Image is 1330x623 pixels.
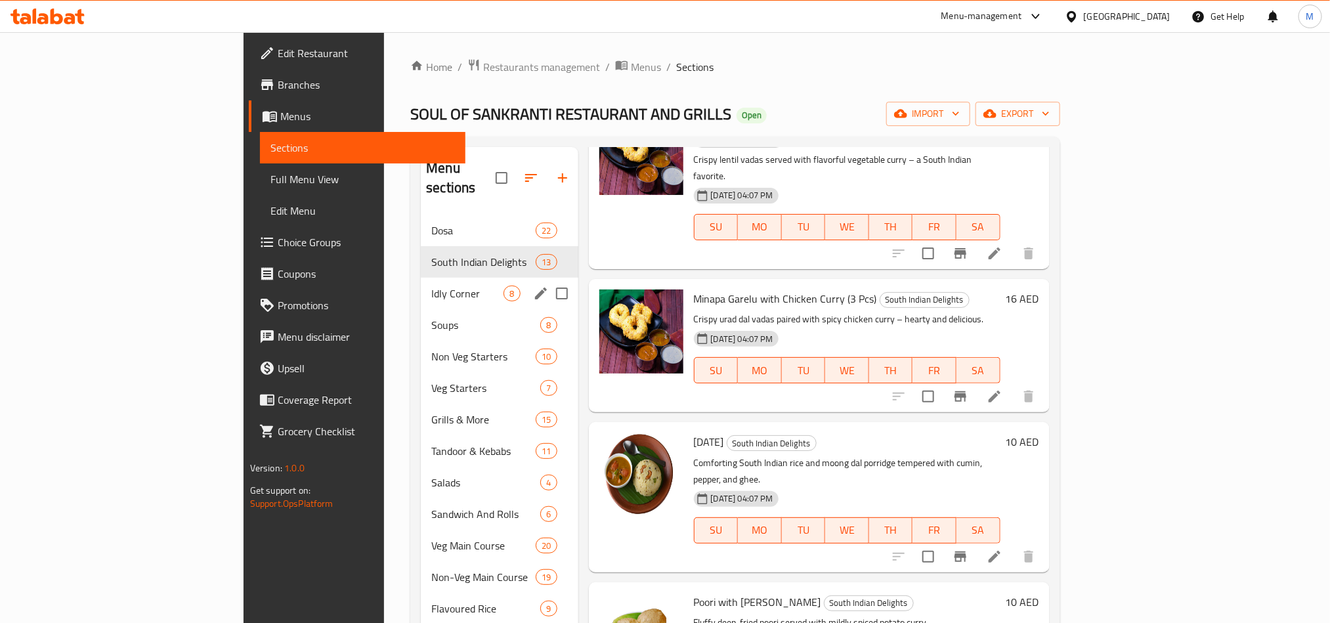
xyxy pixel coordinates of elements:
[540,506,557,522] div: items
[987,549,1002,565] a: Edit menu item
[700,361,733,380] span: SU
[249,290,465,321] a: Promotions
[536,538,557,553] div: items
[431,286,504,301] span: Idly Corner
[547,162,578,194] button: Add section
[694,214,738,240] button: SU
[830,217,864,236] span: WE
[880,292,970,308] div: South Indian Delights
[869,357,913,383] button: TH
[694,432,724,452] span: [DATE]
[743,521,777,540] span: MO
[421,530,578,561] div: Veg Main Course20
[260,163,465,195] a: Full Menu View
[285,460,305,477] span: 1.0.0
[421,404,578,435] div: Grills & More15
[249,384,465,416] a: Coverage Report
[467,58,600,75] a: Restaurants management
[249,100,465,132] a: Menus
[727,436,816,451] span: South Indian Delights
[897,106,960,122] span: import
[824,595,914,611] div: South Indian Delights
[825,214,869,240] button: WE
[1013,541,1044,572] button: delete
[431,475,540,490] span: Salads
[874,521,908,540] span: TH
[541,477,556,489] span: 4
[615,58,661,75] a: Menus
[787,521,821,540] span: TU
[536,412,557,427] div: items
[249,69,465,100] a: Branches
[536,445,556,458] span: 11
[421,498,578,530] div: Sandwich And Rolls6
[270,140,455,156] span: Sections
[1006,433,1039,451] h6: 10 AED
[431,601,540,616] span: Flavoured Rice
[914,543,942,570] span: Select to update
[869,517,913,544] button: TH
[431,223,536,238] span: Dosa
[249,37,465,69] a: Edit Restaurant
[431,443,536,459] span: Tandoor & Kebabs
[249,416,465,447] a: Grocery Checklist
[1013,381,1044,412] button: delete
[880,292,969,307] span: South Indian Delights
[599,290,683,374] img: Minapa Garelu with Chicken Curry (3 Pcs)
[421,215,578,246] div: Dosa22
[536,540,556,552] span: 20
[531,284,551,303] button: edit
[914,383,942,410] span: Select to update
[431,254,536,270] div: South Indian Delights
[738,517,782,544] button: MO
[540,475,557,490] div: items
[976,102,1060,126] button: export
[536,256,556,269] span: 13
[421,435,578,467] div: Tandoor & Kebabs11
[918,361,951,380] span: FR
[540,380,557,396] div: items
[830,361,864,380] span: WE
[280,108,455,124] span: Menus
[483,59,600,75] span: Restaurants management
[727,435,817,451] div: South Indian Delights
[504,288,519,300] span: 8
[278,234,455,250] span: Choice Groups
[431,569,536,585] span: Non-Veg Main Course
[912,214,956,240] button: FR
[869,214,913,240] button: TH
[278,360,455,376] span: Upsell
[431,538,536,553] span: Veg Main Course
[986,106,1050,122] span: export
[536,349,557,364] div: items
[962,521,995,540] span: SA
[782,517,826,544] button: TU
[945,238,976,269] button: Branch-specific-item
[694,517,738,544] button: SU
[945,541,976,572] button: Branch-specific-item
[250,495,333,512] a: Support.OpsPlatform
[706,189,779,202] span: [DATE] 04:07 PM
[421,467,578,498] div: Salads4
[782,357,826,383] button: TU
[431,349,536,364] span: Non Veg Starters
[694,152,1000,184] p: Crispy lentil vadas served with flavorful vegetable curry – a South Indian favorite.
[250,460,282,477] span: Version:
[504,286,520,301] div: items
[599,433,683,517] img: Pongal
[787,361,821,380] span: TU
[250,482,311,499] span: Get support on:
[260,132,465,163] a: Sections
[700,217,733,236] span: SU
[706,333,779,345] span: [DATE] 04:07 PM
[825,595,913,611] span: South Indian Delights
[540,317,557,333] div: items
[1013,238,1044,269] button: delete
[536,223,557,238] div: items
[270,203,455,219] span: Edit Menu
[421,372,578,404] div: Veg Starters7
[694,455,1000,488] p: Comforting South Indian rice and moong dal porridge tempered with cumin, pepper, and ghee.
[278,266,455,282] span: Coupons
[738,214,782,240] button: MO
